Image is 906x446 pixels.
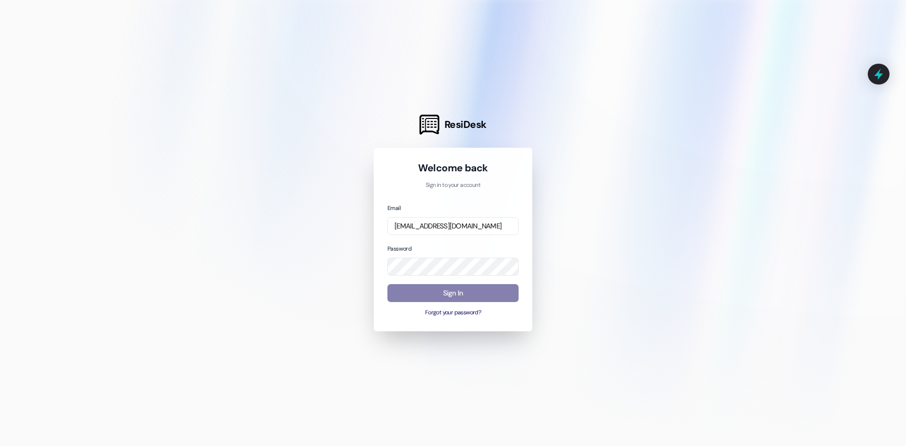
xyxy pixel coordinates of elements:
span: ResiDesk [445,118,487,131]
label: Email [387,204,401,212]
img: ResiDesk Logo [419,115,439,135]
button: Forgot your password? [387,309,519,317]
h1: Welcome back [387,161,519,175]
p: Sign in to your account [387,181,519,190]
input: name@example.com [387,217,519,236]
button: Sign In [387,284,519,303]
label: Password [387,245,411,252]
